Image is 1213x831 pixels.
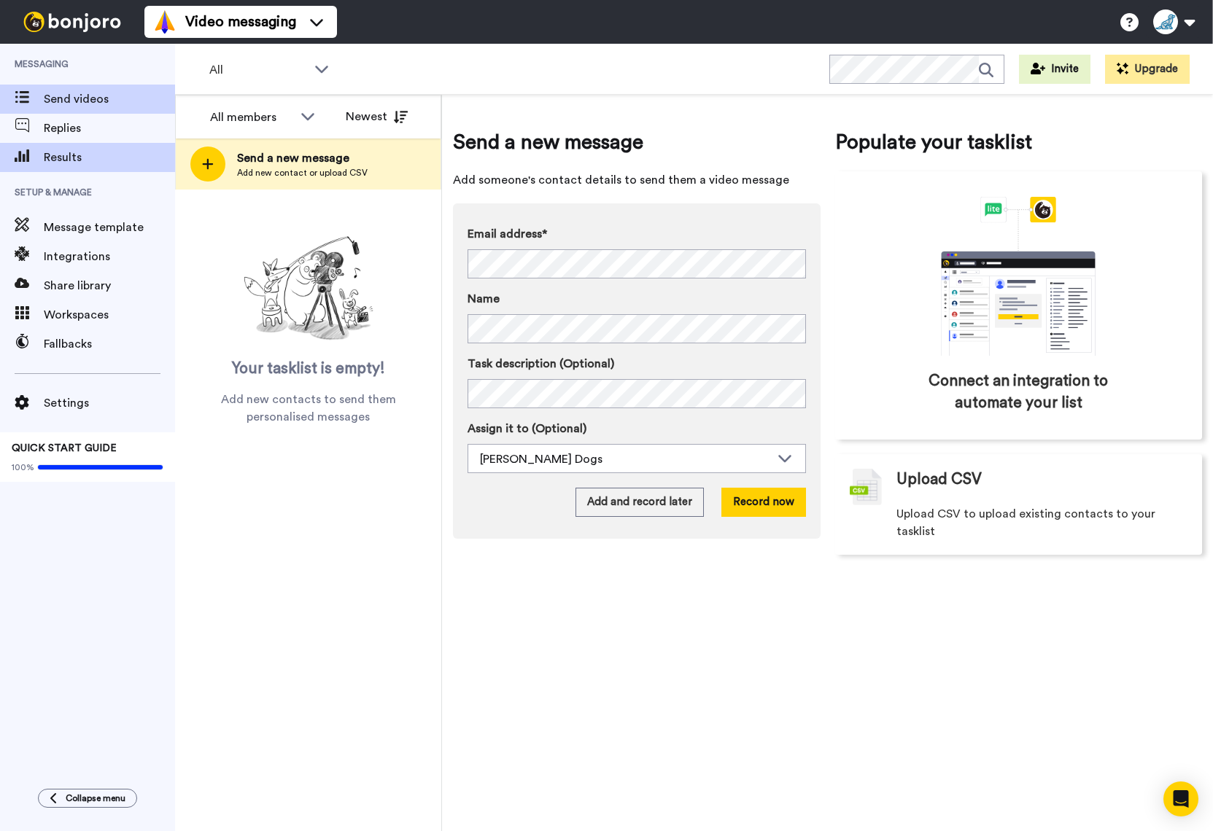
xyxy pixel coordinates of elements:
span: Replies [44,120,175,137]
button: Upgrade [1105,55,1190,84]
span: Share library [44,277,175,294]
span: Upload CSV to upload existing contacts to your tasklist [896,505,1188,540]
label: Assign it to (Optional) [468,420,806,437]
img: csv-grey.png [850,469,882,505]
span: Collapse menu [66,792,125,804]
span: Name [468,290,500,308]
span: Add someone's contact details to send them a video message [453,171,821,189]
img: ready-set-action.png [236,230,381,347]
button: Newest [335,102,419,131]
label: Task description (Optional) [468,355,806,372]
span: QUICK START GUIDE [12,443,117,453]
img: vm-color.svg [153,10,177,34]
span: Send videos [44,90,175,108]
div: Open Intercom Messenger [1163,781,1198,816]
span: Settings [44,394,175,412]
span: Connect an integration to automate your list [897,370,1141,414]
span: Results [44,149,175,166]
img: bj-logo-header-white.svg [18,12,127,32]
span: Integrations [44,248,175,265]
span: 100% [12,461,34,473]
button: Record now [721,488,806,517]
span: Add new contacts to send them personalised messages [197,391,419,426]
span: Send a new message [237,149,368,167]
div: animation [909,197,1128,356]
button: Collapse menu [38,789,137,808]
button: Add and record later [576,488,704,517]
span: Workspaces [44,306,175,324]
div: All members [210,109,293,126]
span: Message template [44,219,175,236]
span: Upload CSV [896,469,982,491]
button: Invite [1019,55,1090,84]
span: Your tasklist is empty! [232,358,385,380]
div: [PERSON_NAME] Dogs [480,450,770,468]
label: Email address* [468,225,806,243]
span: All [209,61,307,79]
span: Send a new message [453,128,821,157]
span: Populate your tasklist [835,128,1203,157]
span: Add new contact or upload CSV [237,167,368,179]
span: Fallbacks [44,335,175,353]
span: Video messaging [185,12,296,32]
